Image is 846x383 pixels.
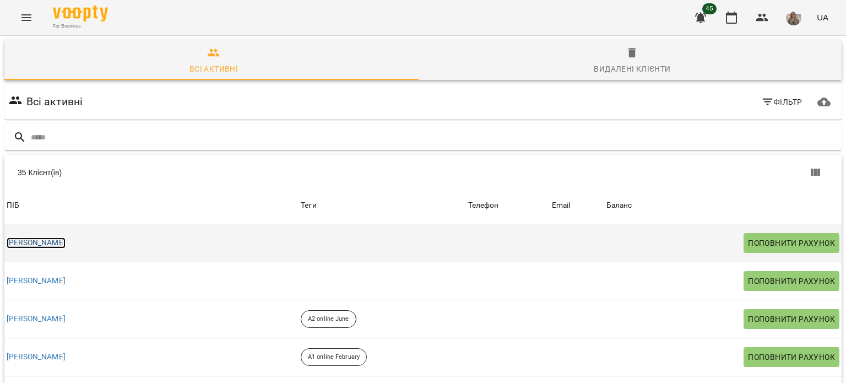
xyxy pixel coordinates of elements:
span: Фільтр [761,95,802,109]
div: Видалені клієнти [594,62,670,75]
button: Поповнити рахунок [744,271,839,291]
span: Email [552,199,602,212]
img: Voopty Logo [53,6,108,21]
span: Телефон [468,199,547,212]
a: [PERSON_NAME] [7,352,66,363]
div: Sort [552,199,571,212]
span: Баланс [606,199,839,212]
span: Поповнити рахунок [748,350,835,364]
p: A1 online February [308,353,360,362]
span: UA [817,12,828,23]
button: Фільтр [757,92,807,112]
span: Поповнити рахунок [748,236,835,250]
a: [PERSON_NAME] [7,276,66,287]
span: For Business [53,23,108,30]
div: A1 online February [301,348,367,366]
button: Поповнити рахунок [744,347,839,367]
div: Sort [468,199,499,212]
div: Телефон [468,199,499,212]
a: [PERSON_NAME] [7,314,66,325]
button: Показати колонки [802,159,828,186]
button: Поповнити рахунок [744,309,839,329]
div: Баланс [606,199,632,212]
div: A2 online June [301,310,356,328]
div: Email [552,199,571,212]
p: A2 online June [308,315,349,324]
span: Поповнити рахунок [748,312,835,326]
div: Sort [606,199,632,212]
img: 23dbdf9b397c28d128ced03b916abe8c.png [786,10,801,25]
h6: Всі активні [26,93,83,110]
div: Sort [7,199,19,212]
div: ПІБ [7,199,19,212]
span: ПІБ [7,199,296,212]
a: [PERSON_NAME] [7,238,66,249]
button: Menu [13,4,40,31]
div: Всі активні [189,62,238,75]
div: 35 Клієнт(ів) [18,167,432,178]
button: Поповнити рахунок [744,233,839,253]
div: Теги [301,199,464,212]
button: UA [812,7,833,28]
span: 45 [702,3,717,14]
span: Поповнити рахунок [748,274,835,288]
div: Table Toolbar [4,155,842,190]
